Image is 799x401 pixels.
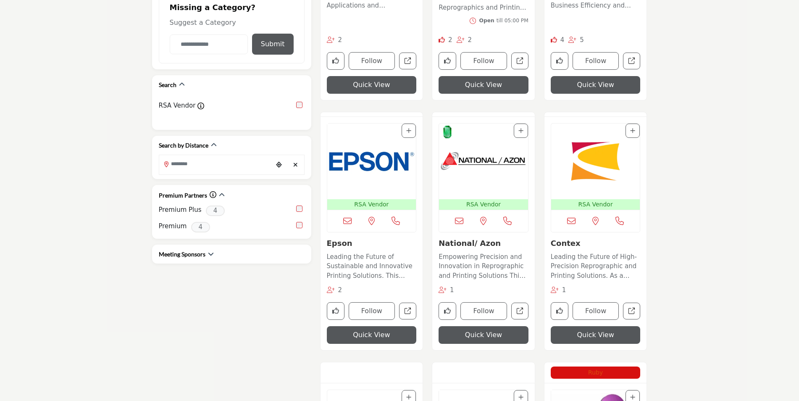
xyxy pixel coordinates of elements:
[551,302,568,320] button: Like company
[159,205,202,215] label: Premium Plus
[553,200,639,209] p: RSA Vendor
[406,127,411,134] a: Add To List
[327,124,416,199] img: Epson
[159,101,196,111] label: RSA Vendor
[441,126,454,138] img: Emeralds Badge Icon
[551,52,568,70] button: Like company
[327,239,417,248] h3: Epson
[511,303,528,320] a: Open national-azon in new tab
[439,239,528,248] h3: National/ Azon
[460,52,507,70] button: Follow
[439,37,445,43] i: Likes
[327,35,342,45] div: Followers
[518,127,523,134] a: Add To List
[551,285,566,295] div: Followers
[439,302,456,320] button: Like company
[551,239,581,248] a: Contex
[159,250,205,259] h2: Meeting Sponsors
[580,36,584,44] span: 5
[551,124,640,199] img: Contex
[327,285,342,295] div: Followers
[191,222,210,232] span: 4
[170,18,236,26] span: Suggest a Category
[399,53,416,70] a: Open hp-inc in new tab
[439,52,456,70] button: Like company
[406,394,411,401] a: Add To List
[439,285,454,295] div: Followers
[562,286,566,294] span: 1
[460,302,507,320] button: Follow
[338,36,342,44] span: 2
[551,252,641,281] p: Leading the Future of High-Precision Reprographic and Printing Solutions. As a pioneer in the rep...
[349,302,395,320] button: Follow
[457,35,472,45] div: Followers
[511,53,528,70] a: Open reprographic-services-association-rsa in new tab
[553,368,638,377] p: Ruby
[170,34,248,54] input: Category Name
[551,37,557,43] i: Likes
[439,124,528,199] img: National/ Azon
[338,286,342,294] span: 2
[573,52,619,70] button: Follow
[349,52,395,70] button: Follow
[551,326,641,344] button: Quick View
[159,81,176,89] h2: Search
[399,303,416,320] a: Open epson in new tab
[439,76,528,94] button: Quick View
[439,326,528,344] button: Quick View
[327,124,416,210] a: Open Listing in new tab
[560,36,565,44] span: 4
[210,191,216,199] a: Information about Premium Partners
[470,17,528,24] button: Opentill 05:00 PM
[273,156,285,174] div: Choose your current location
[551,239,641,248] h3: Contex
[441,200,526,209] p: RSA Vendor
[296,102,302,108] input: RSA Vendor checkbox
[439,250,528,281] a: Empowering Precision and Innovation in Reprographic and Printing Solutions This company excels in...
[450,286,454,294] span: 1
[206,206,225,216] span: 4
[327,52,344,70] button: Like company
[448,36,452,44] span: 2
[630,394,635,401] a: Add To List
[551,250,641,281] a: Leading the Future of High-Precision Reprographic and Printing Solutions. As a pioneer in the rep...
[630,127,635,134] a: Add To List
[327,302,344,320] button: Like company
[296,222,302,228] input: select Premium checkbox
[170,3,294,18] h2: Missing a Category?
[252,34,294,55] button: Submit
[568,35,584,45] div: Followers
[623,53,640,70] a: Open canon-usa in new tab
[573,302,619,320] button: Follow
[289,156,302,174] div: Clear search location
[623,303,640,320] a: Open contex in new tab
[479,18,494,24] span: Open
[327,252,417,281] p: Leading the Future of Sustainable and Innovative Printing Solutions. This company is a prominent ...
[439,239,501,248] a: National/ Azon
[327,76,417,94] button: Quick View
[327,239,352,248] a: Epson
[439,252,528,281] p: Empowering Precision and Innovation in Reprographic and Printing Solutions This company excels in...
[159,222,187,231] label: Premium
[518,394,523,401] a: Add To List
[439,124,528,210] a: Open Listing in new tab
[327,250,417,281] a: Leading the Future of Sustainable and Innovative Printing Solutions. This company is a prominent ...
[159,156,273,172] input: Search Location
[551,124,640,210] a: Open Listing in new tab
[479,17,528,24] div: till 05:00 PM
[159,141,208,150] h2: Search by Distance
[296,206,302,212] input: select Premium Plus checkbox
[329,200,415,209] p: RSA Vendor
[327,326,417,344] button: Quick View
[551,76,641,94] button: Quick View
[210,190,216,200] div: Click to view information
[159,191,207,200] h2: Premium Partners
[468,36,472,44] span: 2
